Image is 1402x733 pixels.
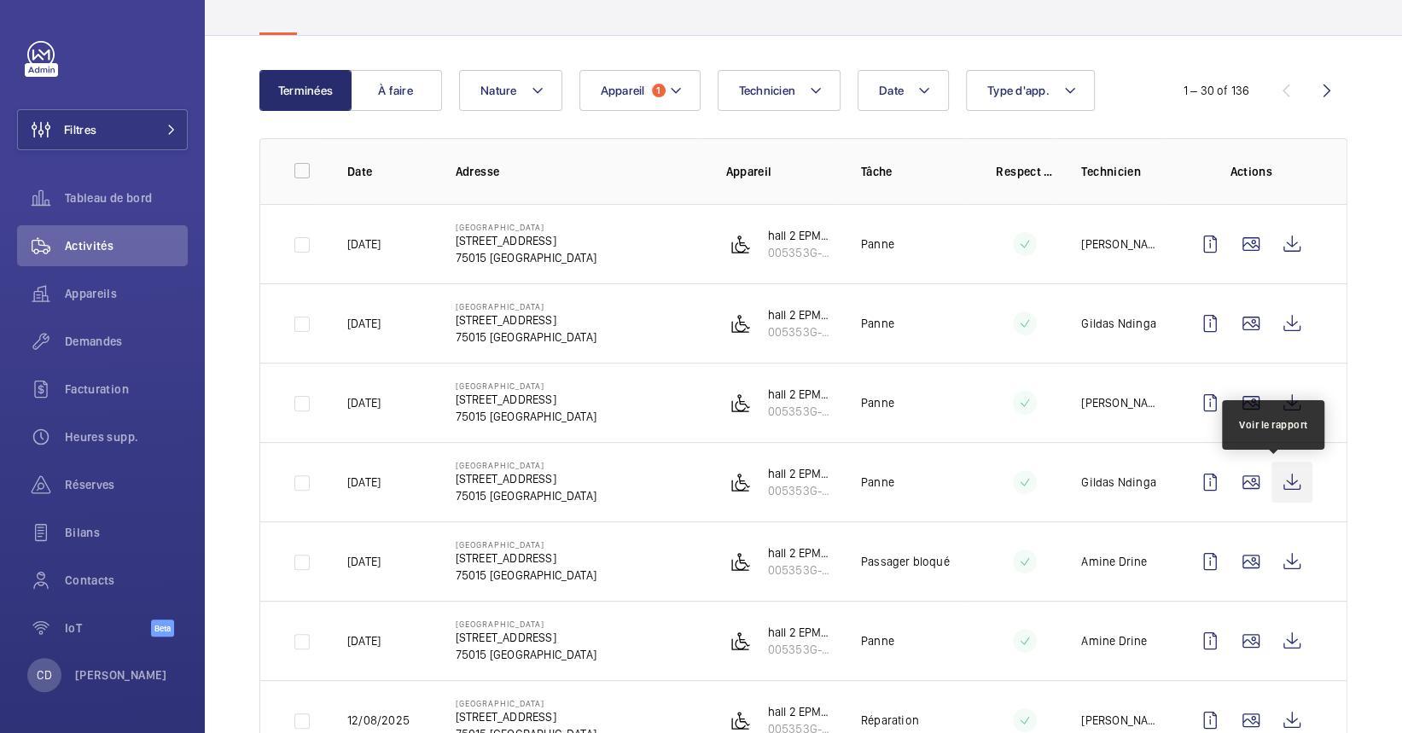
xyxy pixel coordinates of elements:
[17,109,188,150] button: Filtres
[456,329,596,346] p: 75015 [GEOGRAPHIC_DATA]
[730,313,751,334] img: platform_lift.svg
[1081,553,1147,570] p: Amine Drine
[861,474,894,491] p: Panne
[579,70,701,111] button: Appareil1
[456,222,596,232] p: [GEOGRAPHIC_DATA]
[456,391,596,408] p: [STREET_ADDRESS]
[65,285,188,302] span: Appareils
[858,70,949,111] button: Date
[456,646,596,663] p: 75015 [GEOGRAPHIC_DATA]
[861,236,894,253] p: Panne
[1081,163,1162,180] p: Technicien
[456,698,596,708] p: [GEOGRAPHIC_DATA]
[966,70,1095,111] button: Type d'app.
[730,710,751,730] img: platform_lift.svg
[65,620,151,637] span: IoT
[64,121,96,138] span: Filtres
[768,703,834,720] p: hall 2 EPMR côté loueurs
[347,632,381,649] p: [DATE]
[65,333,188,350] span: Demandes
[739,84,796,97] span: Technicien
[1081,474,1155,491] p: Gildas Ndinga
[1239,417,1308,433] div: Voir le rapport
[718,70,841,111] button: Technicien
[480,84,517,97] span: Nature
[456,619,596,629] p: [GEOGRAPHIC_DATA]
[861,553,950,570] p: Passager bloqué
[730,472,751,492] img: platform_lift.svg
[259,70,352,111] button: Terminées
[768,306,834,323] p: hall 2 EPMR côté loueurs
[65,476,188,493] span: Réserves
[1184,82,1249,99] div: 1 – 30 of 136
[768,386,834,403] p: hall 2 EPMR côté loueurs
[456,460,596,470] p: [GEOGRAPHIC_DATA]
[456,550,596,567] p: [STREET_ADDRESS]
[730,393,751,413] img: platform_lift.svg
[347,315,381,332] p: [DATE]
[861,315,894,332] p: Panne
[65,381,188,398] span: Facturation
[768,227,834,244] p: hall 2 EPMR côté loueurs
[861,712,919,729] p: Réparation
[347,712,410,729] p: 12/08/2025
[861,163,969,180] p: Tâche
[1190,163,1312,180] p: Actions
[65,237,188,254] span: Activités
[1081,712,1162,729] p: [PERSON_NAME]
[347,474,381,491] p: [DATE]
[768,482,834,499] p: 005353G-H-2-20-0-09
[459,70,562,111] button: Nature
[996,163,1054,180] p: Respect délai
[730,234,751,254] img: platform_lift.svg
[861,394,894,411] p: Panne
[456,249,596,266] p: 75015 [GEOGRAPHIC_DATA]
[456,470,596,487] p: [STREET_ADDRESS]
[652,84,666,97] span: 1
[456,163,699,180] p: Adresse
[456,629,596,646] p: [STREET_ADDRESS]
[456,708,596,725] p: [STREET_ADDRESS]
[347,163,428,180] p: Date
[768,244,834,261] p: 005353G-H-2-20-0-09
[456,567,596,584] p: 75015 [GEOGRAPHIC_DATA]
[65,572,188,589] span: Contacts
[601,84,645,97] span: Appareil
[75,666,167,684] p: [PERSON_NAME]
[456,232,596,249] p: [STREET_ADDRESS]
[456,539,596,550] p: [GEOGRAPHIC_DATA]
[768,323,834,340] p: 005353G-H-2-20-0-09
[347,394,381,411] p: [DATE]
[1081,632,1147,649] p: Amine Drine
[65,189,188,207] span: Tableau de bord
[347,236,381,253] p: [DATE]
[456,301,596,311] p: [GEOGRAPHIC_DATA]
[456,408,596,425] p: 75015 [GEOGRAPHIC_DATA]
[1081,394,1162,411] p: [PERSON_NAME]
[65,524,188,541] span: Bilans
[768,403,834,420] p: 005353G-H-2-20-0-09
[768,544,834,561] p: hall 2 EPMR côté loueurs
[879,84,904,97] span: Date
[456,311,596,329] p: [STREET_ADDRESS]
[768,465,834,482] p: hall 2 EPMR côté loueurs
[350,70,442,111] button: À faire
[1081,236,1162,253] p: [PERSON_NAME]
[456,381,596,391] p: [GEOGRAPHIC_DATA]
[151,620,174,637] span: Beta
[730,551,751,572] img: platform_lift.svg
[768,561,834,579] p: 005353G-H-2-20-0-09
[65,428,188,445] span: Heures supp.
[768,624,834,641] p: hall 2 EPMR côté loueurs
[456,487,596,504] p: 75015 [GEOGRAPHIC_DATA]
[861,632,894,649] p: Panne
[730,631,751,651] img: platform_lift.svg
[726,163,834,180] p: Appareil
[347,553,381,570] p: [DATE]
[987,84,1050,97] span: Type d'app.
[768,641,834,658] p: 005353G-H-2-20-0-09
[1081,315,1155,332] p: Gildas Ndinga
[37,666,51,684] p: CD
